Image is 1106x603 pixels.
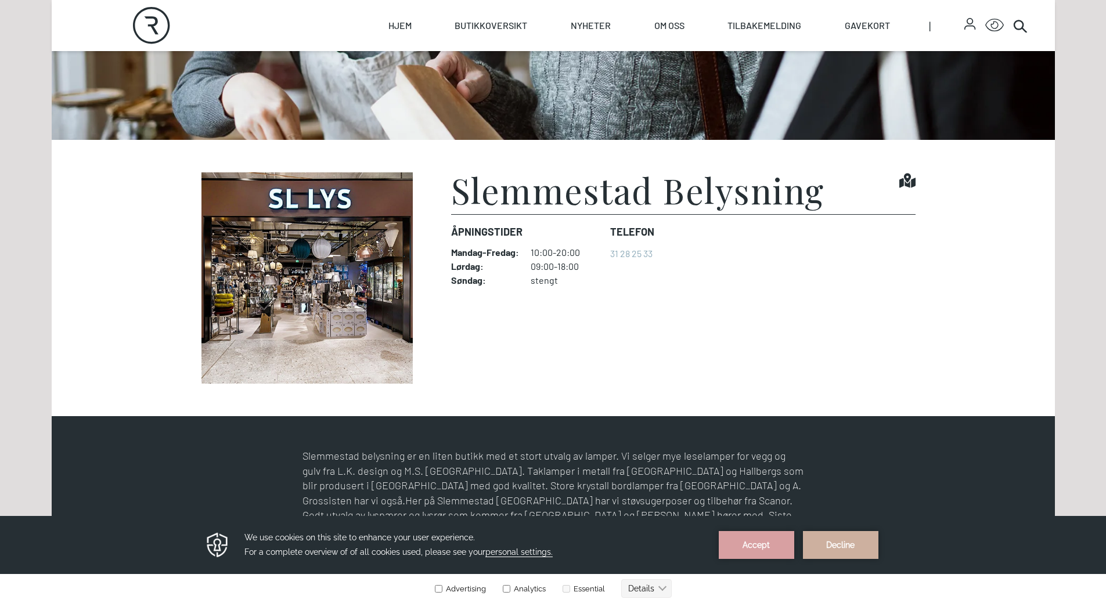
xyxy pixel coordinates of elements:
[560,68,605,77] label: Essential
[531,275,601,286] dd: stengt
[503,69,510,77] input: Analytics
[451,172,824,207] h1: Slemmestad Belysning
[628,68,654,77] text: Details
[244,15,704,44] h3: We use cookies on this site to enhance your user experience. For a complete overview of of all co...
[485,31,553,41] span: personal settings.
[610,224,654,240] dt: Telefon
[621,63,672,82] button: Details
[965,257,993,263] div: © Mappedin
[451,224,601,240] dt: Åpningstider
[563,69,570,77] input: Essential
[451,261,519,272] dt: Lørdag :
[610,248,653,259] a: 31 28 25 33
[451,247,519,258] dt: Mandag - Fredag :
[435,69,442,77] input: Advertising
[434,68,486,77] label: Advertising
[803,15,878,43] button: Decline
[985,16,1004,35] button: Open Accessibility Menu
[531,261,601,272] dd: 09:00-18:00
[531,247,601,258] dd: 10:00-20:00
[451,275,519,286] dt: Søndag :
[962,255,1003,263] details: Attribution
[719,15,794,43] button: Accept
[205,15,230,43] img: Privacy reminder
[500,68,546,77] label: Analytics
[302,449,804,567] p: Slemmestad belysning er en liten butikk med et stort utvalg av lamper. Vi selger mye leselamper f...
